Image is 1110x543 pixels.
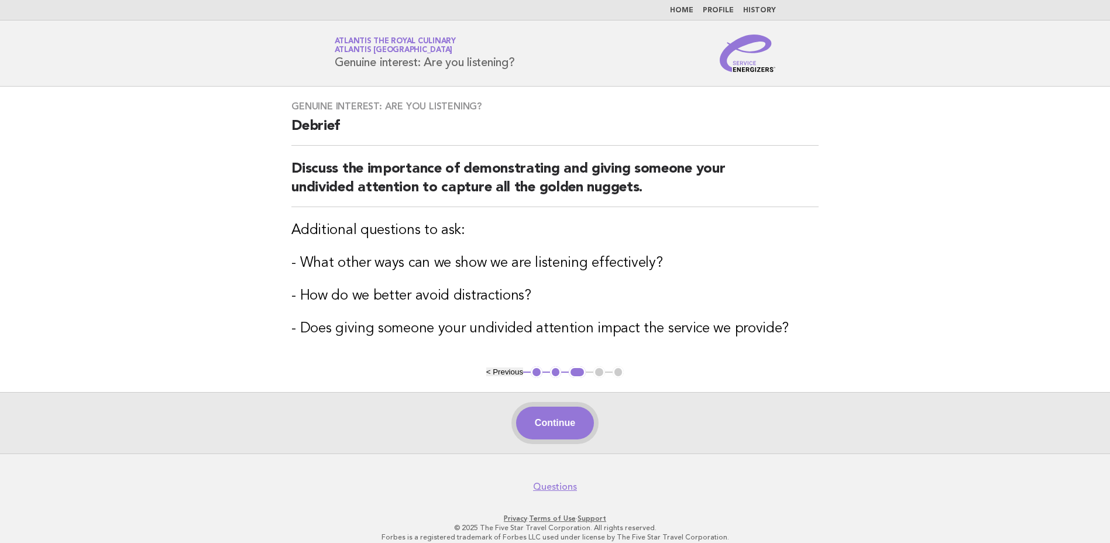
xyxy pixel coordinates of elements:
[291,287,819,305] h3: - How do we better avoid distractions?
[291,101,819,112] h3: Genuine interest: Are you listening?
[504,514,527,523] a: Privacy
[291,254,819,273] h3: - What other ways can we show we are listening effectively?
[291,160,819,207] h2: Discuss the importance of demonstrating and giving someone your undivided attention to capture al...
[335,38,515,68] h1: Genuine interest: Are you listening?
[197,532,913,542] p: Forbes is a registered trademark of Forbes LLC used under license by The Five Star Travel Corpora...
[197,523,913,532] p: © 2025 The Five Star Travel Corporation. All rights reserved.
[197,514,913,523] p: · ·
[550,366,562,378] button: 2
[569,366,586,378] button: 3
[335,37,456,54] a: Atlantis the Royal CulinaryAtlantis [GEOGRAPHIC_DATA]
[578,514,606,523] a: Support
[516,407,594,439] button: Continue
[703,7,734,14] a: Profile
[743,7,776,14] a: History
[531,366,542,378] button: 1
[670,7,693,14] a: Home
[291,221,819,240] h3: Additional questions to ask:
[291,117,819,146] h2: Debrief
[335,47,453,54] span: Atlantis [GEOGRAPHIC_DATA]
[533,481,577,493] a: Questions
[486,367,523,376] button: < Previous
[720,35,776,72] img: Service Energizers
[291,319,819,338] h3: - Does giving someone your undivided attention impact the service we provide?
[529,514,576,523] a: Terms of Use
